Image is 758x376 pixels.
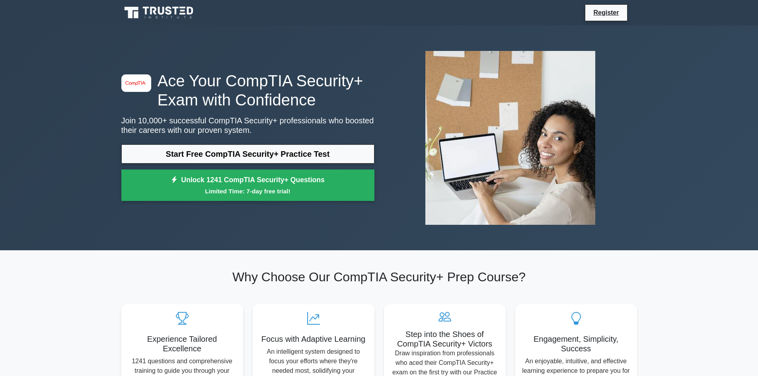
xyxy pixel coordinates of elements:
[121,144,374,164] a: Start Free CompTIA Security+ Practice Test
[121,169,374,201] a: Unlock 1241 CompTIA Security+ QuestionsLimited Time: 7-day free trial!
[121,116,374,135] p: Join 10,000+ successful CompTIA Security+ professionals who boosted their careers with our proven...
[121,269,637,284] h2: Why Choose Our CompTIA Security+ Prep Course?
[588,8,624,18] a: Register
[128,334,237,353] h5: Experience Tailored Excellence
[131,187,364,196] small: Limited Time: 7-day free trial!
[390,329,499,349] h5: Step into the Shoes of CompTIA Security+ Victors
[121,71,374,109] h1: Ace Your CompTIA Security+ Exam with Confidence
[259,334,368,344] h5: Focus with Adaptive Learning
[522,334,631,353] h5: Engagement, Simplicity, Success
